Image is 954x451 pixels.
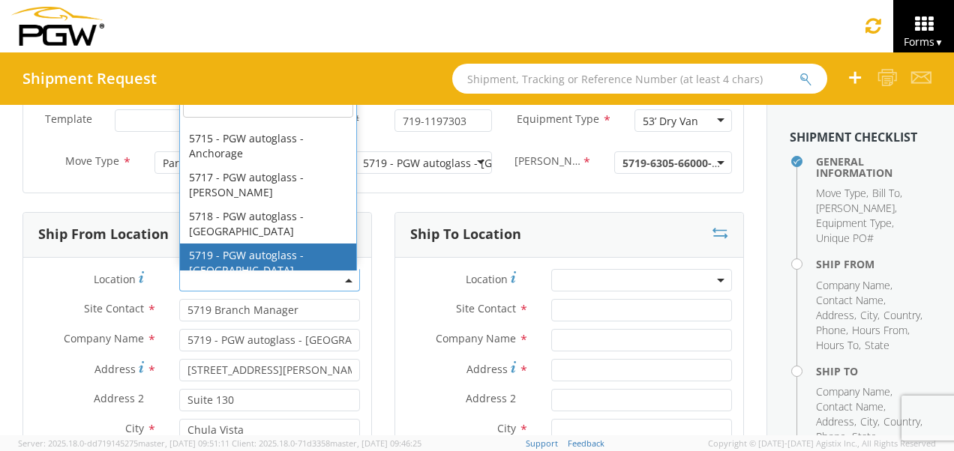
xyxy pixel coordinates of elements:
[622,156,724,170] span: 5719-6305-66000-0000
[816,429,846,444] span: Phone
[456,301,516,315] span: Site Contact
[816,308,854,322] span: Address
[852,323,910,338] li: ,
[816,399,886,414] li: ,
[643,114,698,129] div: 53’ Dry Van
[816,414,854,429] span: Address
[904,34,943,49] span: Forms
[94,272,136,286] span: Location
[330,438,421,449] span: master, [DATE] 09:46:25
[852,323,907,337] span: Hours From
[883,308,920,322] span: Country
[816,186,866,200] span: Move Type
[517,112,599,126] span: Equipment Type
[622,156,896,170] span: - 5719 Dealer Program Shipping
[790,129,917,145] strong: Shipment Checklist
[180,166,356,205] li: 5717 - PGW autoglass - [PERSON_NAME]
[883,414,922,429] li: ,
[232,438,421,449] span: Client: 2025.18.0-71d3358
[816,366,931,377] h4: Ship To
[466,362,508,376] span: Address
[452,64,827,94] input: Shipment, Tracking or Reference Number (at least 4 chars)
[816,216,894,231] li: ,
[816,216,892,230] span: Equipment Type
[436,331,516,345] span: Company Name
[84,301,144,315] span: Site Contact
[22,70,157,87] h4: Shipment Request
[138,438,229,449] span: master, [DATE] 09:51:11
[568,438,604,449] a: Feedback
[860,308,880,323] li: ,
[466,391,516,405] span: Address 2
[125,421,144,435] span: City
[816,414,856,429] li: ,
[816,399,883,414] span: Contact Name
[860,414,877,429] span: City
[64,331,144,345] span: Company Name
[816,278,890,292] span: Company Name
[45,112,92,126] span: Template
[883,308,922,323] li: ,
[180,205,356,243] li: 5718 - PGW autoglass - [GEOGRAPHIC_DATA]
[860,308,877,322] span: City
[180,127,356,166] li: 5715 - PGW autoglass - Anchorage
[18,438,229,449] span: Server: 2025.18.0-dd719145275
[410,227,521,242] h3: Ship To Location
[883,414,920,429] span: Country
[816,384,890,399] span: Company Name
[65,154,119,168] span: Move Type
[860,414,880,429] li: ,
[38,227,169,242] h3: Ship From Location
[816,278,892,293] li: ,
[816,231,874,245] span: Unique PO#
[363,156,586,171] div: 5719 - PGW autoglass - [GEOGRAPHIC_DATA]
[180,243,356,282] li: 5719 - PGW autoglass - [GEOGRAPHIC_DATA]
[872,186,902,201] li: ,
[865,338,889,352] span: State
[816,293,886,308] li: ,
[94,362,136,376] span: Address
[852,429,877,444] span: State
[614,151,732,174] span: 5719-6305-66000-0000
[622,156,736,170] span: 5719-6305-66000-0000
[163,156,209,171] div: Partial TL
[816,323,846,337] span: Phone
[708,438,936,450] span: Copyright © [DATE]-[DATE] Agistix Inc., All Rights Reserved
[514,154,582,171] span: Bill Code
[816,338,859,352] span: Hours To
[94,391,144,405] span: Address 2
[497,421,516,435] span: City
[816,201,895,215] span: [PERSON_NAME]
[526,438,558,449] a: Support
[816,384,892,399] li: ,
[816,186,868,201] li: ,
[934,36,943,49] span: ▼
[816,308,856,323] li: ,
[11,7,104,46] img: pgw-form-logo-1aaa8060b1cc70fad034.png
[816,323,848,338] li: ,
[872,186,900,200] span: Bill To
[816,338,861,353] li: ,
[816,156,931,179] h4: General Information
[816,429,848,444] li: ,
[816,201,897,216] li: ,
[816,293,883,307] span: Contact Name
[816,258,931,270] h4: Ship From
[466,272,508,286] span: Location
